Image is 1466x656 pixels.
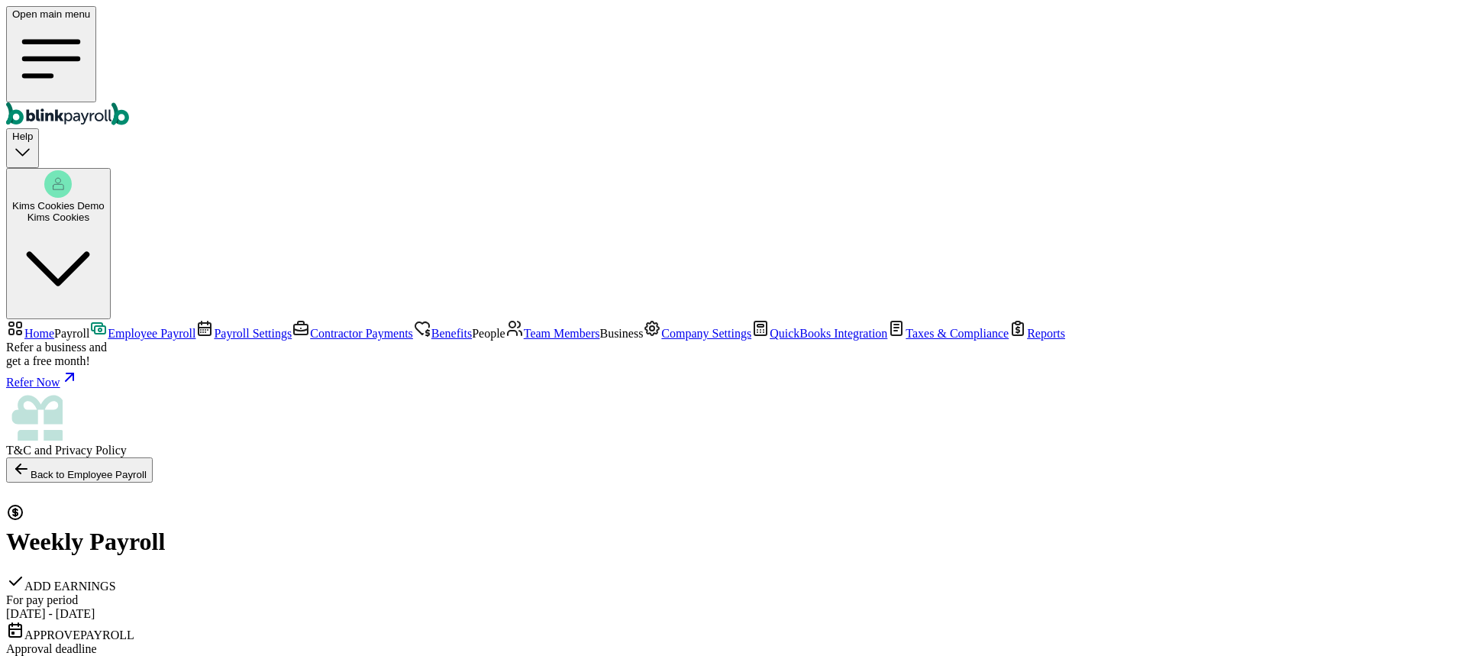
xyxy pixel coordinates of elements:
span: T&C [6,444,31,457]
div: [DATE] - [DATE] [6,607,1460,621]
span: Contractor Payments [310,327,413,340]
a: Contractor Payments [292,327,413,340]
a: Refer Now [6,368,1460,389]
a: Reports [1009,327,1065,340]
span: Payroll [54,327,89,340]
span: Reports [1027,327,1065,340]
a: Benefits [413,327,472,340]
div: Kims Cookies [12,212,105,223]
nav: Global [6,6,1460,128]
span: APPROVE PAYROLL [24,629,134,641]
span: Company Settings [661,327,751,340]
span: Taxes & Compliance [906,327,1009,340]
span: Business [599,327,643,340]
button: Back to Employee Payroll [6,457,153,483]
span: Open main menu [12,8,90,20]
iframe: Chat Widget [1212,491,1466,656]
a: QuickBooks Integration [751,327,887,340]
a: Team Members [505,327,600,340]
h1: Weekly Payroll [6,499,1460,556]
button: Open main menu [6,6,96,102]
span: Benefits [431,327,472,340]
div: ADD EARNINGS [6,572,1460,593]
a: Employee Payroll [89,327,195,340]
a: Company Settings [643,327,751,340]
div: For pay period [6,593,1460,607]
span: Team Members [524,327,600,340]
span: Employee Payroll [108,327,195,340]
span: QuickBooks Integration [770,327,887,340]
span: Kims Cookies Demo [12,200,105,212]
div: Refer a business and get a free month! [6,341,1460,368]
span: Payroll Settings [214,327,292,340]
div: Approval deadline [6,642,1460,656]
span: and [6,444,127,457]
span: Privacy Policy [55,444,127,457]
button: Kims Cookies DemoKims Cookies [6,168,111,320]
span: People [472,327,505,340]
a: Payroll Settings [195,327,292,340]
a: Taxes & Compliance [887,327,1009,340]
nav: Sidebar [6,319,1460,457]
button: Help [6,128,39,167]
span: Help [12,131,33,142]
a: Home [6,327,54,340]
span: Home [24,327,54,340]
